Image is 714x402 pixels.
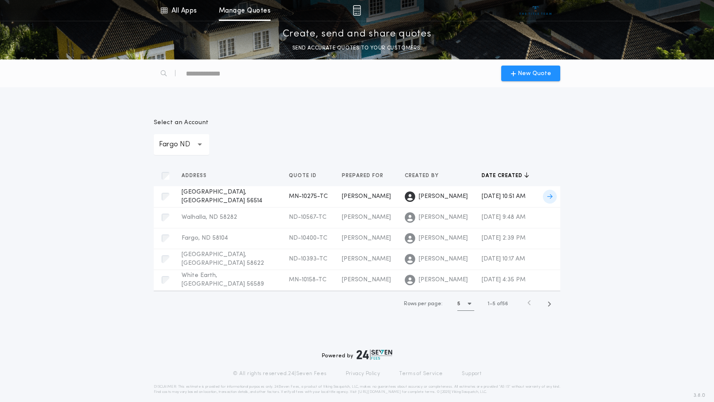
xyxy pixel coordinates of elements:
[289,171,323,180] button: Quote ID
[283,27,432,41] p: Create, send and share quotes
[353,5,361,16] img: img
[342,235,391,241] span: [PERSON_NAME]
[289,214,327,221] span: ND-10567-TC
[154,384,560,395] p: DISCLAIMER: This estimate is provided for informational purposes only. 24|Seven Fees, a product o...
[289,172,318,179] span: Quote ID
[419,213,468,222] span: [PERSON_NAME]
[404,301,443,306] span: Rows per page:
[182,189,262,204] span: [GEOGRAPHIC_DATA], [GEOGRAPHIC_DATA] 56514
[493,301,496,306] span: 5
[182,214,237,221] span: Walhalla, ND 58282
[342,172,385,179] span: Prepared for
[457,297,474,311] button: 5
[357,349,392,360] img: logo
[182,251,264,267] span: [GEOGRAPHIC_DATA], [GEOGRAPHIC_DATA] 58622
[342,214,391,221] span: [PERSON_NAME]
[159,139,204,150] p: Fargo ND
[694,392,705,399] span: 3.8.0
[399,370,443,377] a: Terms of Service
[462,370,481,377] a: Support
[501,66,560,81] button: New Quote
[482,214,526,221] span: [DATE] 9:48 AM
[405,172,440,179] span: Created by
[482,277,526,283] span: [DATE] 4:35 PM
[497,300,508,308] span: of 56
[405,171,445,180] button: Created by
[482,172,524,179] span: Date created
[419,234,468,243] span: [PERSON_NAME]
[289,277,327,283] span: MN-10158-TC
[292,44,422,53] p: SEND ACCURATE QUOTES TO YOUR CUSTOMERS.
[419,192,468,201] span: [PERSON_NAME]
[518,69,551,78] span: New Quote
[233,370,327,377] p: © All rights reserved. 24|Seven Fees
[154,134,209,155] button: Fargo ND
[419,276,468,284] span: [PERSON_NAME]
[342,193,391,200] span: [PERSON_NAME]
[342,277,391,283] span: [PERSON_NAME]
[182,235,228,241] span: Fargo, ND 58104
[182,172,208,179] span: Address
[289,193,328,200] span: MN-10275-TC
[482,171,529,180] button: Date created
[289,235,327,241] span: ND-10400-TC
[182,171,213,180] button: Address
[342,256,391,262] span: [PERSON_NAME]
[457,300,460,308] h1: 5
[482,193,526,200] span: [DATE] 10:51 AM
[346,370,380,377] a: Privacy Policy
[358,390,401,394] a: [URL][DOMAIN_NAME]
[519,6,552,15] img: vs-icon
[322,349,392,360] div: Powered by
[488,301,489,306] span: 1
[482,235,526,241] span: [DATE] 2:39 PM
[182,272,264,287] span: White Earth, [GEOGRAPHIC_DATA] 56589
[419,255,468,264] span: [PERSON_NAME]
[482,256,525,262] span: [DATE] 10:17 AM
[154,119,209,127] p: Select an Account
[289,256,327,262] span: ND-10393-TC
